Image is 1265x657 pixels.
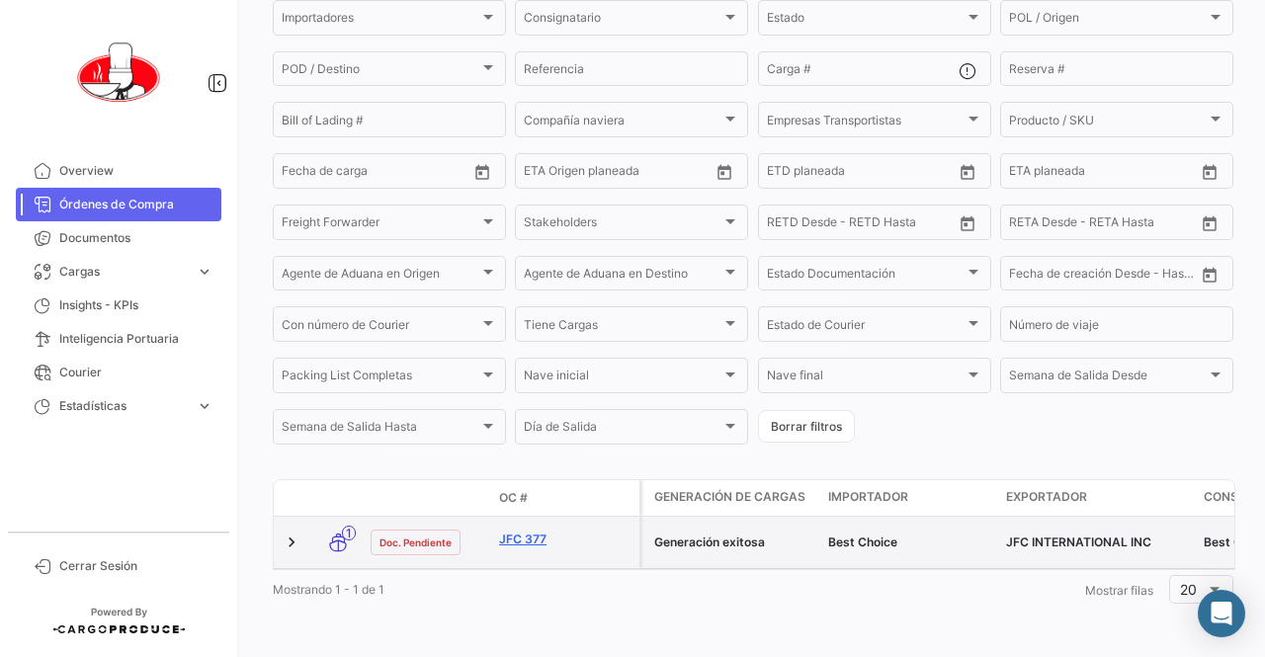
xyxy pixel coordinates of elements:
[282,270,479,284] span: Agente de Aduana en Origen
[16,322,221,356] a: Inteligencia Portuaria
[282,218,479,232] span: Freight Forwarder
[767,321,965,335] span: Estado de Courier
[331,167,420,181] input: Hasta
[524,14,721,28] span: Consignatario
[816,167,905,181] input: Hasta
[1058,270,1147,284] input: Hasta
[491,481,639,515] datatable-header-cell: OC #
[820,480,998,516] datatable-header-cell: Importador
[642,480,820,516] datatable-header-cell: Generación de cargas
[59,296,213,314] span: Insights - KPIs
[379,534,452,550] span: Doc. Pendiente
[524,371,721,385] span: Nave inicial
[363,490,491,506] datatable-header-cell: Estado Doc.
[282,14,479,28] span: Importadores
[59,330,213,348] span: Inteligencia Portuaria
[69,24,168,123] img: 0621d632-ab00-45ba-b411-ac9e9fb3f036.png
[1006,534,1151,549] span: JFC INTERNATIONAL INC
[1009,270,1045,284] input: Desde
[59,162,213,180] span: Overview
[16,221,221,255] a: Documentos
[59,229,213,247] span: Documentos
[1058,167,1147,181] input: Hasta
[953,208,982,238] button: Open calendar
[767,218,802,232] input: Desde
[499,489,528,507] span: OC #
[953,157,982,187] button: Open calendar
[1195,208,1224,238] button: Open calendar
[16,356,221,389] a: Courier
[524,116,721,129] span: Compañía naviera
[1180,581,1197,598] span: 20
[16,188,221,221] a: Órdenes de Compra
[59,557,213,575] span: Cerrar Sesión
[196,397,213,415] span: expand_more
[1195,157,1224,187] button: Open calendar
[282,65,479,79] span: POD / Destino
[654,534,812,551] div: Generación exitosa
[1009,167,1045,181] input: Desde
[524,270,721,284] span: Agente de Aduana en Destino
[282,371,479,385] span: Packing List Completas
[16,288,221,322] a: Insights - KPIs
[499,531,632,548] a: JFC 377
[758,410,855,443] button: Borrar filtros
[767,116,965,129] span: Empresas Transportistas
[282,533,301,552] a: Expand/Collapse Row
[710,157,739,187] button: Open calendar
[1006,488,1087,506] span: Exportador
[59,196,213,213] span: Órdenes de Compra
[1058,218,1147,232] input: Hasta
[767,167,802,181] input: Desde
[59,263,188,281] span: Cargas
[282,321,479,335] span: Con número de Courier
[16,154,221,188] a: Overview
[467,157,497,187] button: Open calendar
[524,218,721,232] span: Stakeholders
[273,582,384,597] span: Mostrando 1 - 1 de 1
[524,423,721,437] span: Día de Salida
[1009,14,1207,28] span: POL / Origen
[1009,218,1045,232] input: Desde
[816,218,905,232] input: Hasta
[282,167,317,181] input: Desde
[524,321,721,335] span: Tiene Cargas
[998,480,1196,516] datatable-header-cell: Exportador
[828,534,897,549] span: Best Choice
[196,263,213,281] span: expand_more
[342,526,356,540] span: 1
[767,371,965,385] span: Nave final
[1009,371,1207,385] span: Semana de Salida Desde
[1198,590,1245,637] div: Abrir Intercom Messenger
[1195,260,1224,289] button: Open calendar
[828,488,908,506] span: Importador
[59,397,188,415] span: Estadísticas
[1009,116,1207,129] span: Producto / SKU
[1085,583,1153,598] span: Mostrar filas
[573,167,662,181] input: Hasta
[59,364,213,381] span: Courier
[313,490,363,506] datatable-header-cell: Modo de Transporte
[654,488,805,506] span: Generación de cargas
[524,167,559,181] input: Desde
[767,270,965,284] span: Estado Documentación
[767,14,965,28] span: Estado
[282,423,479,437] span: Semana de Salida Hasta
